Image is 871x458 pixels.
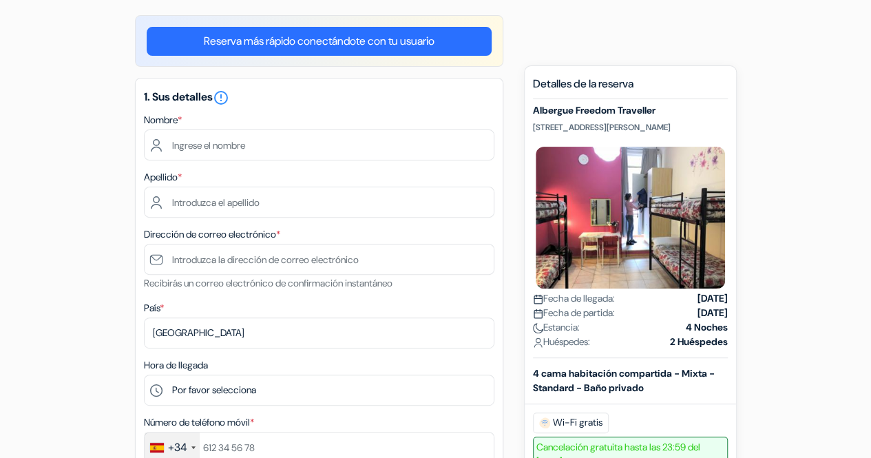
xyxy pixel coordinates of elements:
span: Estancia: [533,320,580,335]
label: Apellido [144,170,182,185]
span: Huéspedes: [533,335,590,349]
b: 4 cama habitación compartida - Mixta - Standard - Baño privado [533,367,715,394]
label: Número de teléfono móvil [144,415,254,430]
label: Dirección de correo electrónico [144,227,280,242]
label: País [144,301,164,315]
small: Recibirás un correo electrónico de confirmación instantáneo [144,277,392,289]
img: calendar.svg [533,309,543,319]
input: Introduzca el apellido [144,187,494,218]
h5: Albergue Freedom Traveller [533,105,728,116]
p: [STREET_ADDRESS][PERSON_NAME] [533,122,728,133]
h5: Detalles de la reserva [533,77,728,99]
i: error_outline [213,90,229,106]
input: Introduzca la dirección de correo electrónico [144,244,494,275]
strong: [DATE] [697,306,728,320]
strong: 4 Noches [686,320,728,335]
span: Fecha de llegada: [533,291,615,306]
div: +34 [168,439,187,456]
img: moon.svg [533,323,543,333]
input: Ingrese el nombre [144,129,494,160]
strong: [DATE] [697,291,728,306]
a: error_outline [213,90,229,104]
strong: 2 Huéspedes [670,335,728,349]
a: Reserva más rápido conectándote con tu usuario [147,27,492,56]
img: free_wifi.svg [539,417,550,428]
h5: 1. Sus detalles [144,90,494,106]
span: Fecha de partida: [533,306,615,320]
label: Nombre [144,113,182,127]
img: calendar.svg [533,294,543,304]
img: user_icon.svg [533,337,543,348]
span: Wi-Fi gratis [533,413,609,433]
label: Hora de llegada [144,358,208,373]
